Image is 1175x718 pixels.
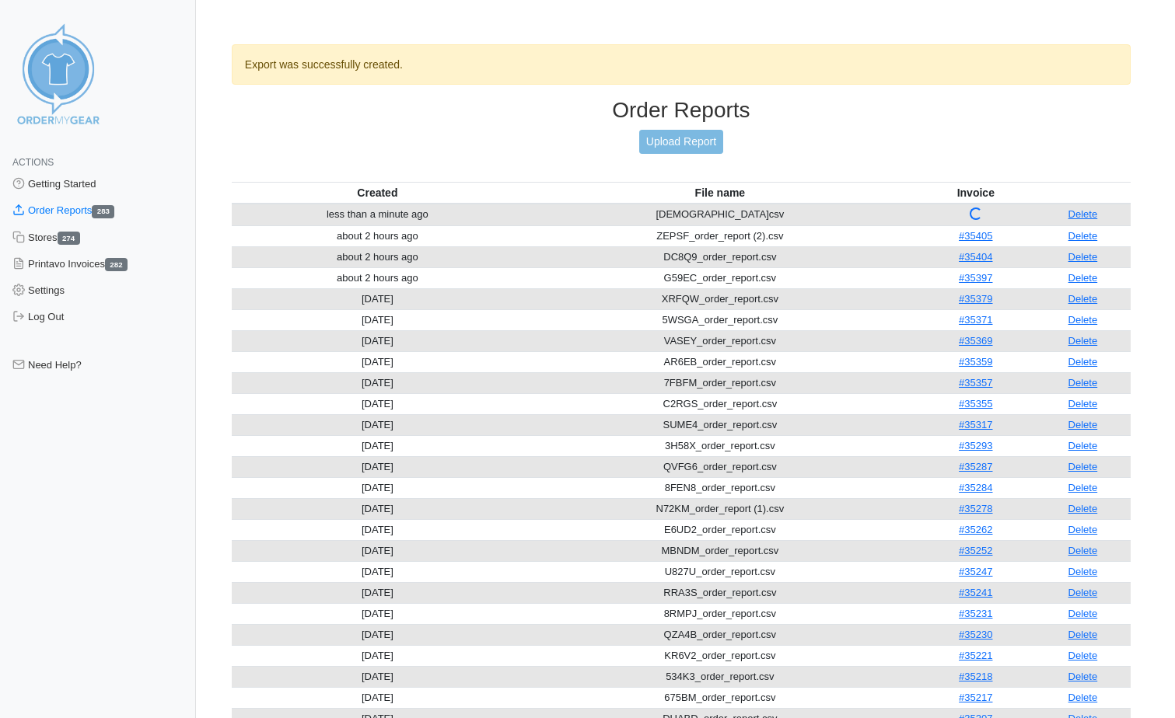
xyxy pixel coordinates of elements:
[1068,587,1098,598] a: Delete
[232,519,523,540] td: [DATE]
[232,267,523,288] td: about 2 hours ago
[523,225,917,246] td: ZEPSF_order_report (2).csv
[232,330,523,351] td: [DATE]
[959,335,992,347] a: #35369
[523,540,917,561] td: MBNDM_order_report.csv
[523,603,917,624] td: 8RMPJ_order_report.csv
[959,272,992,284] a: #35397
[1068,335,1098,347] a: Delete
[1068,566,1098,577] a: Delete
[523,288,917,309] td: XRFQW_order_report.csv
[523,351,917,372] td: AR6EB_order_report.csv
[1068,650,1098,661] a: Delete
[1068,398,1098,410] a: Delete
[959,461,992,472] a: #35287
[523,624,917,645] td: QZA4B_order_report.csv
[232,351,523,372] td: [DATE]
[1068,692,1098,703] a: Delete
[959,230,992,242] a: #35405
[523,372,917,393] td: 7FBFM_order_report.csv
[1068,482,1098,493] a: Delete
[959,293,992,305] a: #35379
[523,666,917,687] td: 534K3_order_report.csv
[523,330,917,351] td: VASEY_order_report.csv
[523,182,917,204] th: File name
[232,372,523,393] td: [DATE]
[959,419,992,430] a: #35317
[959,545,992,556] a: #35252
[959,314,992,326] a: #35371
[232,456,523,477] td: [DATE]
[1068,356,1098,368] a: Delete
[232,666,523,687] td: [DATE]
[232,435,523,456] td: [DATE]
[232,204,523,226] td: less than a minute ago
[92,205,114,218] span: 283
[1068,230,1098,242] a: Delete
[232,624,523,645] td: [DATE]
[232,603,523,624] td: [DATE]
[232,477,523,498] td: [DATE]
[523,645,917,666] td: KR6V2_order_report.csv
[959,608,992,619] a: #35231
[523,309,917,330] td: 5WSGA_order_report.csv
[232,288,523,309] td: [DATE]
[959,503,992,514] a: #35278
[1068,314,1098,326] a: Delete
[232,44,1131,85] div: Export was successfully created.
[232,182,523,204] th: Created
[1068,440,1098,451] a: Delete
[959,356,992,368] a: #35359
[232,414,523,435] td: [DATE]
[959,524,992,535] a: #35262
[639,130,723,154] a: Upload Report
[1068,671,1098,682] a: Delete
[1068,629,1098,640] a: Delete
[1068,524,1098,535] a: Delete
[232,393,523,414] td: [DATE]
[58,232,80,245] span: 274
[523,687,917,708] td: 675BM_order_report.csv
[959,482,992,493] a: #35284
[523,435,917,456] td: 3H58X_order_report.csv
[1068,208,1098,220] a: Delete
[1068,293,1098,305] a: Delete
[959,251,992,263] a: #35404
[232,582,523,603] td: [DATE]
[523,519,917,540] td: E6UD2_order_report.csv
[959,629,992,640] a: #35230
[959,692,992,703] a: #35217
[232,540,523,561] td: [DATE]
[1068,503,1098,514] a: Delete
[1068,608,1098,619] a: Delete
[523,414,917,435] td: SUME4_order_report.csv
[105,258,128,271] span: 282
[12,157,54,168] span: Actions
[959,587,992,598] a: #35241
[232,225,523,246] td: about 2 hours ago
[1068,545,1098,556] a: Delete
[959,650,992,661] a: #35221
[523,477,917,498] td: 8FEN8_order_report.csv
[523,582,917,603] td: RRA3S_order_report.csv
[232,309,523,330] td: [DATE]
[1068,461,1098,472] a: Delete
[959,440,992,451] a: #35293
[232,687,523,708] td: [DATE]
[959,398,992,410] a: #35355
[523,498,917,519] td: N72KM_order_report (1).csv
[523,393,917,414] td: C2RGS_order_report.csv
[523,561,917,582] td: U827U_order_report.csv
[232,561,523,582] td: [DATE]
[232,97,1131,124] h3: Order Reports
[1068,251,1098,263] a: Delete
[1068,377,1098,389] a: Delete
[232,498,523,519] td: [DATE]
[232,246,523,267] td: about 2 hours ago
[523,456,917,477] td: QVFG6_order_report.csv
[523,246,917,267] td: DC8Q9_order_report.csv
[959,377,992,389] a: #35357
[523,204,917,226] td: [DEMOGRAPHIC_DATA]csv
[959,671,992,682] a: #35218
[917,182,1035,204] th: Invoice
